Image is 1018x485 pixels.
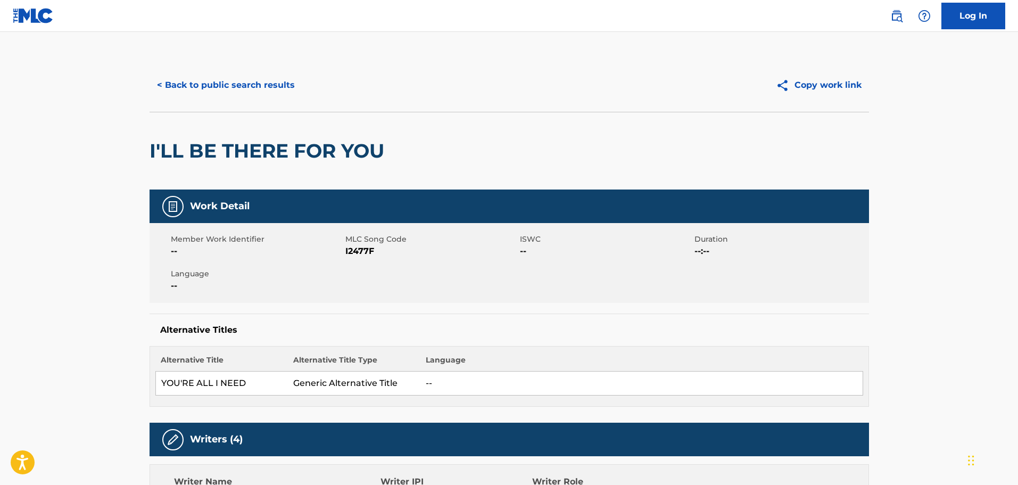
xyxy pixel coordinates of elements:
[345,245,517,258] span: I2477F
[345,234,517,245] span: MLC Song Code
[155,355,288,372] th: Alternative Title
[520,245,692,258] span: --
[150,72,302,98] button: < Back to public search results
[776,79,794,92] img: Copy work link
[918,10,931,22] img: help
[13,8,54,23] img: MLC Logo
[171,268,343,280] span: Language
[890,10,903,22] img: search
[768,72,869,98] button: Copy work link
[886,5,907,27] a: Public Search
[914,5,935,27] div: Help
[190,200,250,212] h5: Work Detail
[420,372,863,396] td: --
[941,3,1005,29] a: Log In
[171,234,343,245] span: Member Work Identifier
[288,355,420,372] th: Alternative Title Type
[694,245,866,258] span: --:--
[190,433,243,446] h5: Writers (4)
[160,325,858,335] h5: Alternative Titles
[171,280,343,292] span: --
[420,355,863,372] th: Language
[155,372,288,396] td: YOU'RE ALL I NEED
[520,234,692,245] span: ISWC
[694,234,866,245] span: Duration
[167,433,179,446] img: Writers
[150,139,390,163] h2: I'LL BE THERE FOR YOU
[288,372,420,396] td: Generic Alternative Title
[167,200,179,213] img: Work Detail
[968,445,974,476] div: Drag
[171,245,343,258] span: --
[965,434,1018,485] iframe: Chat Widget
